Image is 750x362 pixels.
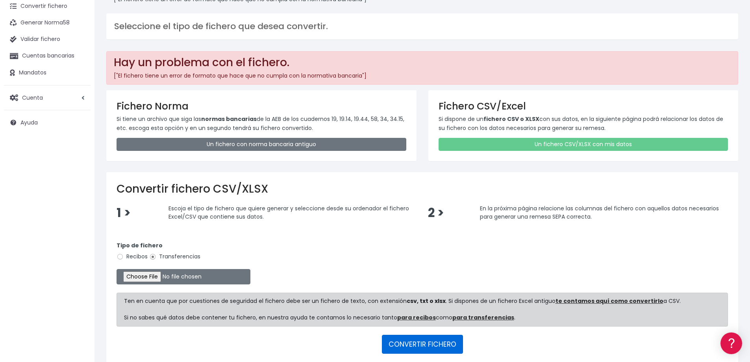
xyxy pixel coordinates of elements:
h3: Fichero Norma [117,100,406,112]
h2: Convertir fichero CSV/XLSX [117,182,728,196]
h2: Hay un problema con el fichero. [114,56,731,69]
div: Ten en cuenta que por cuestiones de seguridad el fichero debe ser un fichero de texto, con extens... [117,293,728,327]
div: Convertir ficheros [8,87,150,95]
p: Si dispone de un con sus datos, en la siguiente página podrá relacionar los datos de su fichero c... [439,115,728,132]
span: 1 > [117,204,131,221]
span: Cuenta [22,93,43,101]
strong: csv, txt o xlsx [407,297,446,305]
a: Cuentas bancarias [4,48,91,64]
div: ["El fichero tiene un error de formato que hace que no cumpla con la normativa bancaria"] [106,51,738,85]
a: te contamos aquí como convertirlo [556,297,663,305]
a: Problemas habituales [8,112,150,124]
strong: fichero CSV o XLSX [483,115,539,123]
a: Ayuda [4,114,91,131]
a: Cuenta [4,89,91,106]
button: Contáctanos [8,211,150,225]
a: Formatos [8,100,150,112]
a: General [8,169,150,181]
a: para transferencias [452,314,514,321]
label: Recibos [117,252,148,261]
div: Programadores [8,189,150,197]
h3: Seleccione el tipo de fichero que desea convertir. [114,21,730,32]
a: Generar Norma58 [4,15,91,31]
label: Transferencias [149,252,200,261]
a: API [8,201,150,213]
span: 2 > [428,204,444,221]
button: CONVERTIR FICHERO [382,335,463,354]
a: Información general [8,67,150,79]
p: Si tiene un archivo que siga las de la AEB de los cuadernos 19, 19.14, 19.44, 58, 34, 34.15, etc.... [117,115,406,132]
div: Información general [8,55,150,62]
a: Un fichero CSV/XLSX con mis datos [439,138,728,151]
a: Validar fichero [4,31,91,48]
strong: Tipo de fichero [117,241,163,249]
h3: Fichero CSV/Excel [439,100,728,112]
span: Escoja el tipo de fichero que quiere generar y seleccione desde su ordenador el fichero Excel/CSV... [169,204,409,221]
span: En la próxima página relacione las columnas del fichero con aquellos datos necesarios para genera... [480,204,719,221]
div: Facturación [8,156,150,164]
a: para recibos [397,314,436,321]
span: Ayuda [20,119,38,126]
a: Perfiles de empresas [8,136,150,149]
a: Un fichero con norma bancaria antiguo [117,138,406,151]
strong: normas bancarias [201,115,257,123]
a: Mandatos [4,65,91,81]
a: POWERED BY ENCHANT [108,227,152,234]
a: Videotutoriales [8,124,150,136]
